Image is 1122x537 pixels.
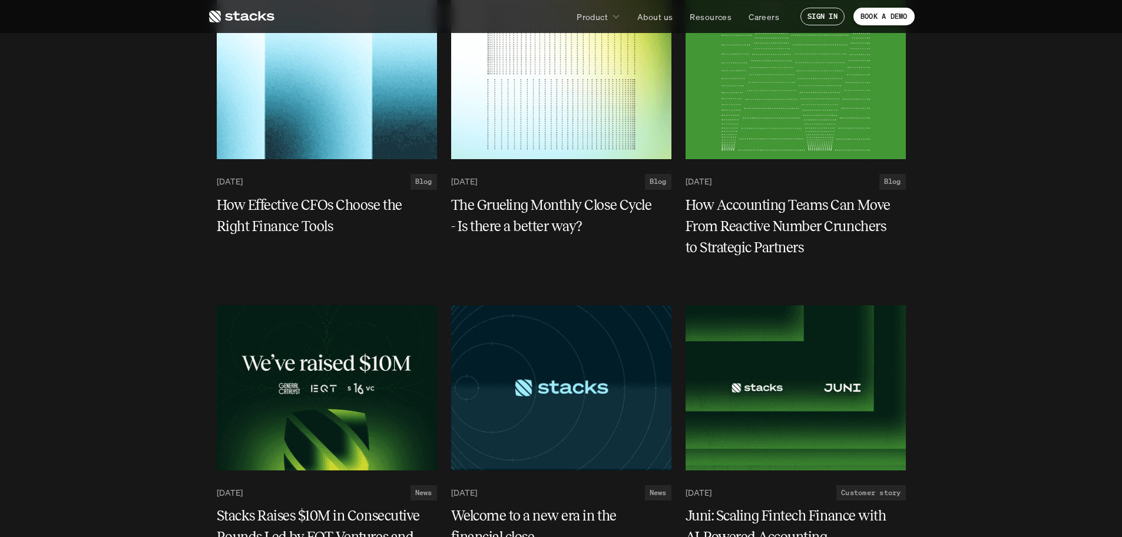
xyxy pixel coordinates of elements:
a: [DATE]Customer story [686,485,906,500]
h2: Blog [650,177,667,186]
h2: Blog [415,177,432,186]
p: Resources [690,11,732,23]
h2: Blog [884,177,901,186]
p: SIGN IN [807,12,838,21]
a: [DATE]News [217,485,437,500]
p: [DATE] [686,177,711,187]
a: [DATE]Blog [217,174,437,189]
a: [DATE]Blog [686,174,906,189]
a: How Accounting Teams Can Move From Reactive Number Crunchers to Strategic Partners [686,195,906,258]
p: [DATE] [451,488,477,498]
a: [DATE]Blog [451,174,671,189]
a: Resources [683,6,739,27]
p: [DATE] [686,488,711,498]
p: [DATE] [217,177,243,187]
a: Careers [742,6,786,27]
img: Teal Flower [686,305,906,470]
p: [DATE] [451,177,477,187]
p: About us [637,11,673,23]
a: SIGN IN [800,8,845,25]
p: BOOK A DEMO [860,12,908,21]
h5: How Accounting Teams Can Move From Reactive Number Crunchers to Strategic Partners [686,195,892,258]
a: Privacy Policy [177,53,227,62]
a: How Effective CFOs Choose the Right Finance Tools [217,195,437,237]
h2: News [650,489,667,497]
h2: Customer story [841,489,901,497]
h2: News [415,489,432,497]
a: The Grueling Monthly Close Cycle - Is there a better way? [451,195,671,237]
a: [DATE]News [451,485,671,500]
p: [DATE] [217,488,243,498]
p: Careers [749,11,779,23]
a: About us [630,6,680,27]
a: BOOK A DEMO [853,8,915,25]
h5: The Grueling Monthly Close Cycle - Is there a better way? [451,195,657,237]
h5: How Effective CFOs Choose the Right Finance Tools [217,195,423,237]
p: Product [577,11,608,23]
